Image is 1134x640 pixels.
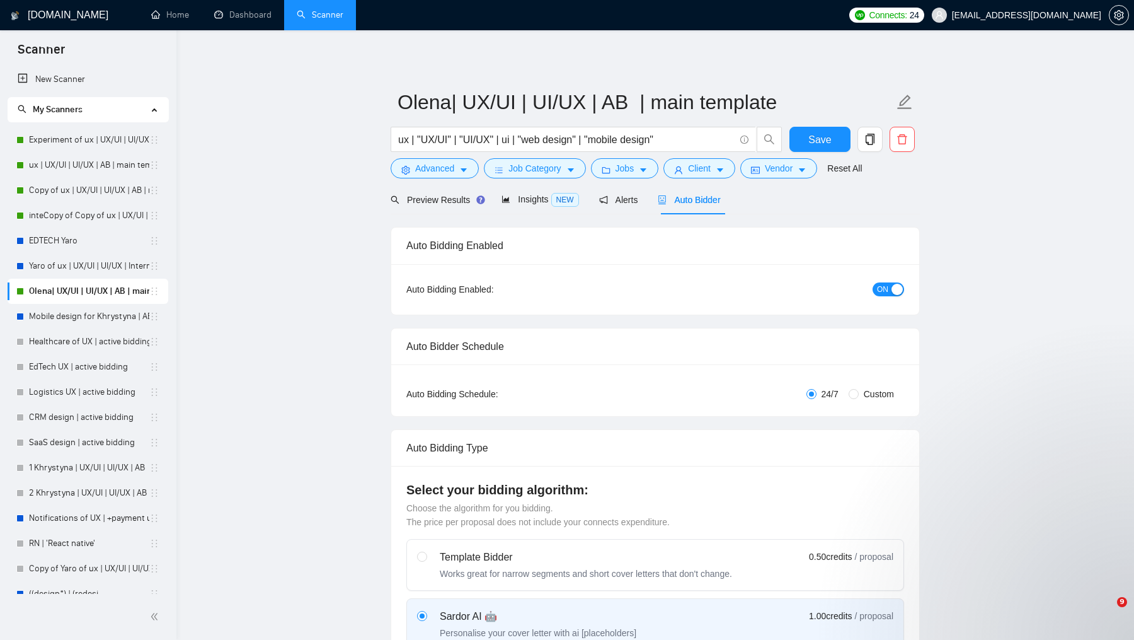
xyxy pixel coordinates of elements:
[149,589,159,599] span: holder
[8,40,75,67] span: Scanner
[658,195,667,204] span: robot
[401,165,410,175] span: setting
[18,67,158,92] a: New Scanner
[149,463,159,473] span: holder
[406,481,904,499] h4: Select your bidding algorithm:
[757,127,782,152] button: search
[440,609,636,624] div: Sardor AI 🤖
[29,127,149,153] a: Experiment of ux | UX/UI | UI/UX | AB | main template
[674,165,683,175] span: user
[890,134,914,145] span: delete
[151,9,189,20] a: homeHome
[29,531,149,556] a: RN | 'React native'
[149,135,159,145] span: holder
[663,158,735,178] button: userClientcaret-down
[935,11,944,20] span: user
[149,286,159,296] span: holder
[149,538,159,549] span: holder
[459,165,468,175] span: caret-down
[391,158,479,178] button: settingAdvancedcaret-down
[602,165,610,175] span: folder
[765,161,793,175] span: Vendor
[150,610,163,623] span: double-left
[8,329,168,354] li: Healthcare of UX | active bidding
[149,513,159,523] span: holder
[440,567,732,580] div: Works great for narrow segments and short cover letters that don't change.
[11,6,20,26] img: logo
[1091,597,1121,627] iframe: Intercom live chat
[149,488,159,498] span: holder
[29,430,149,455] a: SaaS design | active bidding
[149,387,159,397] span: holder
[877,282,888,296] span: ON
[8,380,168,405] li: Logistics UX | active bidding
[858,134,882,145] span: copy
[214,9,272,20] a: dashboardDashboard
[398,132,735,148] input: Search Freelance Jobs...
[869,8,907,22] span: Connects:
[29,380,149,405] a: Logistics UX | active bidding
[406,282,572,296] div: Auto Bidding Enabled:
[8,480,168,506] li: 2 Khrystyna | UX/UI | UI/UX | AB
[827,161,862,175] a: Reset All
[391,195,481,205] span: Preview Results
[29,329,149,354] a: Healthcare of UX | active bidding
[149,337,159,347] span: holder
[406,228,904,264] div: Auto Bidding Enabled
[8,405,168,430] li: CRM design | active bidding
[1109,5,1129,25] button: setting
[809,550,852,564] span: 0.50 credits
[8,253,168,279] li: Yaro of ux | UX/UI | UI/UX | Intermediate
[149,160,159,170] span: holder
[29,304,149,329] a: Mobile design for Khrystyna | AB
[398,86,894,118] input: Scanner name...
[8,153,168,178] li: ux | UX/UI | UI/UX | AB | main template
[149,362,159,372] span: holder
[149,412,159,422] span: holder
[149,211,159,221] span: holder
[757,134,781,145] span: search
[740,136,748,144] span: info-circle
[855,610,893,622] span: / proposal
[740,158,817,178] button: idcardVendorcaret-down
[29,354,149,380] a: EdTech UX | active bidding
[8,228,168,253] li: EDTECH Yaro
[8,506,168,531] li: Notifications of UX | +payment unverified | AN
[716,165,724,175] span: caret-down
[599,195,608,204] span: notification
[149,311,159,322] span: holder
[855,550,893,563] span: / proposal
[391,195,399,204] span: search
[808,132,831,148] span: Save
[8,203,168,228] li: inteCopy of Copy of ux | UX/UI | UI/UX | AB | main template
[8,304,168,329] li: Mobile design for Khrystyna | AB
[798,165,806,175] span: caret-down
[789,127,850,152] button: Save
[440,550,732,565] div: Template Bidder
[688,161,711,175] span: Client
[8,67,168,92] li: New Scanner
[8,581,168,607] li: ((design*) | (redesi
[29,556,149,581] a: Copy of Yaro of ux | UX/UI | UI/UX | Intermediate
[8,279,168,304] li: Olena| UX/UI | UI/UX | AB | main template
[406,430,904,466] div: Auto Bidding Type
[1109,10,1129,20] a: setting
[29,178,149,203] a: Copy of ux | UX/UI | UI/UX | AB | main template
[33,104,83,115] span: My Scanners
[857,127,883,152] button: copy
[751,165,760,175] span: idcard
[29,455,149,480] a: 1 Khrystyna | UX/UI | UI/UX | AB
[29,253,149,279] a: Yaro of ux | UX/UI | UI/UX | Intermediate
[809,609,852,623] span: 1.00 credits
[29,203,149,228] a: inteCopy of Copy of ux | UX/UI | UI/UX | AB | main template
[658,195,720,205] span: Auto Bidder
[149,185,159,195] span: holder
[149,438,159,448] span: holder
[29,581,149,607] a: ((design*) | (redesi
[8,556,168,581] li: Copy of Yaro of ux | UX/UI | UI/UX | Intermediate
[1109,10,1128,20] span: setting
[29,228,149,253] a: EDTECH Yaro
[149,261,159,271] span: holder
[8,531,168,556] li: RN | 'React native'
[8,430,168,455] li: SaaS design | active bidding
